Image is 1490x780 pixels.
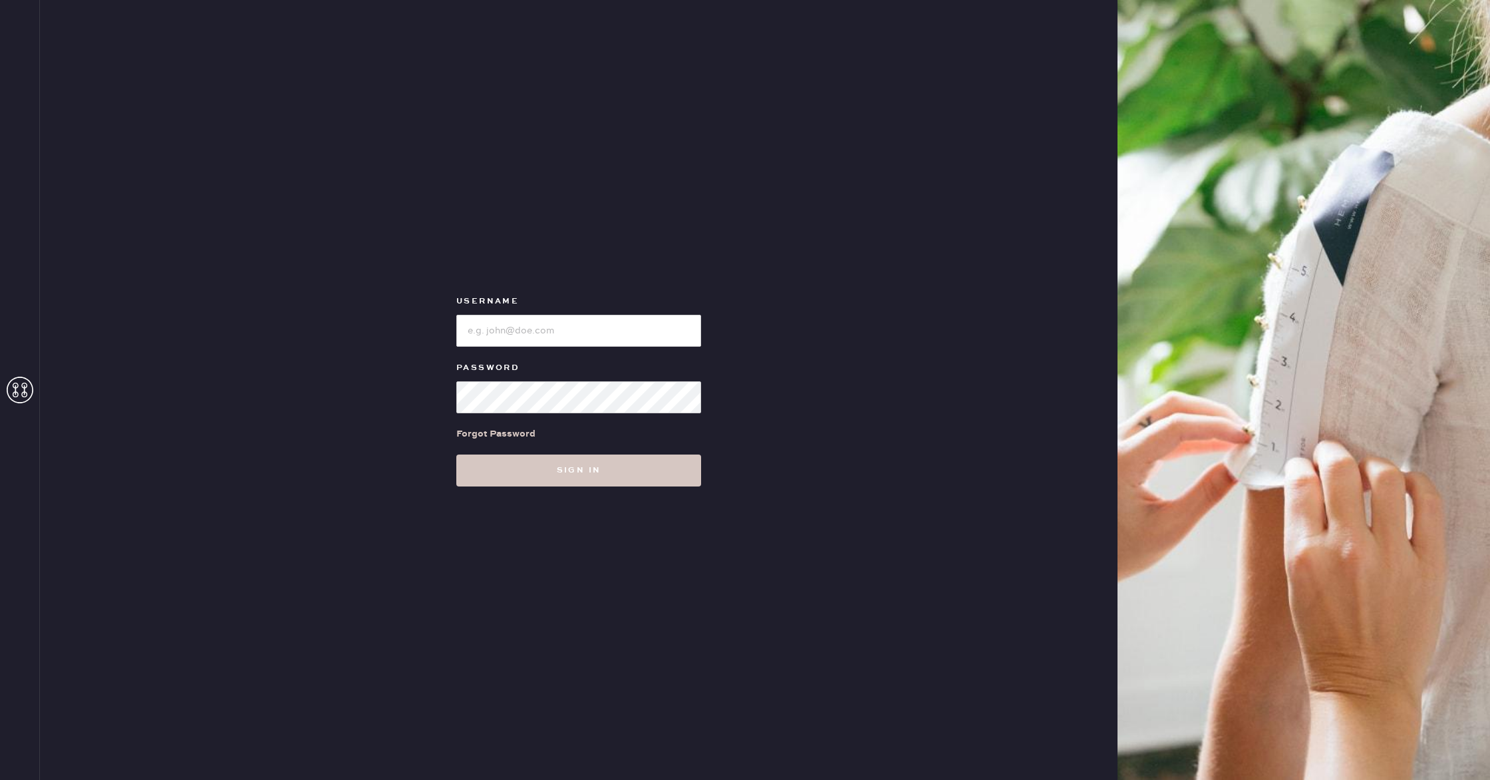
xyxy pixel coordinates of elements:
[456,315,701,347] input: e.g. john@doe.com
[456,427,535,441] div: Forgot Password
[456,360,701,376] label: Password
[456,455,701,487] button: Sign in
[456,413,535,455] a: Forgot Password
[456,293,701,309] label: Username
